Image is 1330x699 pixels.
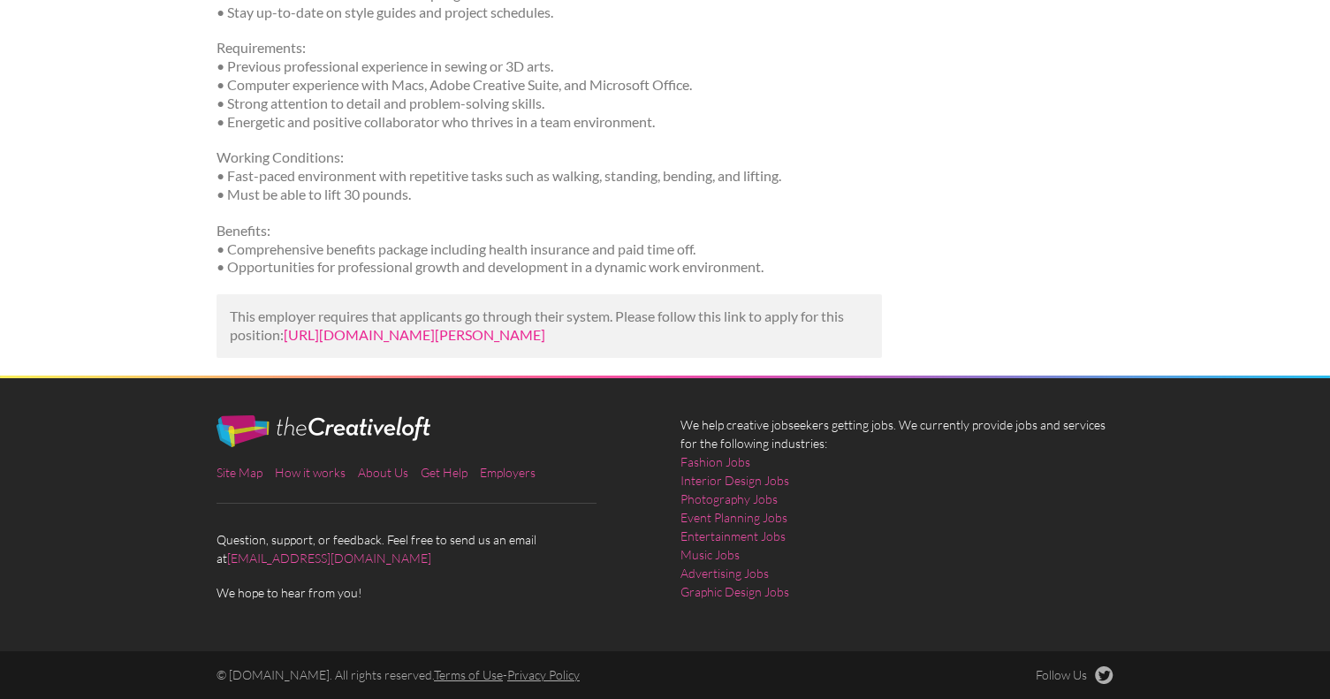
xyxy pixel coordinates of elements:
[680,471,789,490] a: Interior Design Jobs
[421,465,467,480] a: Get Help
[201,415,665,602] div: Question, support, or feedback. Feel free to send us an email at
[680,564,769,582] a: Advertising Jobs
[680,508,787,527] a: Event Planning Jobs
[275,465,346,480] a: How it works
[217,583,650,602] span: We hope to hear from you!
[680,545,740,564] a: Music Jobs
[680,527,786,545] a: Entertainment Jobs
[217,148,882,203] p: Working Conditions: • Fast-paced environment with repetitive tasks such as walking, standing, ben...
[680,490,778,508] a: Photography Jobs
[680,582,789,601] a: Graphic Design Jobs
[227,551,431,566] a: [EMAIL_ADDRESS][DOMAIN_NAME]
[665,415,1129,615] div: We help creative jobseekers getting jobs. We currently provide jobs and services for the followin...
[680,452,750,471] a: Fashion Jobs
[480,465,536,480] a: Employers
[217,415,430,447] img: The Creative Loft
[358,465,408,480] a: About Us
[434,667,503,682] a: Terms of Use
[1036,666,1113,684] a: Follow Us
[217,222,882,277] p: Benefits: • Comprehensive benefits package including health insurance and paid time off. • Opport...
[201,666,898,684] div: © [DOMAIN_NAME]. All rights reserved. -
[507,667,580,682] a: Privacy Policy
[284,326,545,343] a: [URL][DOMAIN_NAME][PERSON_NAME]
[217,39,882,131] p: Requirements: • Previous professional experience in sewing or 3D arts. • Computer experience with...
[217,465,262,480] a: Site Map
[230,308,869,345] p: This employer requires that applicants go through their system. Please follow this link to apply ...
